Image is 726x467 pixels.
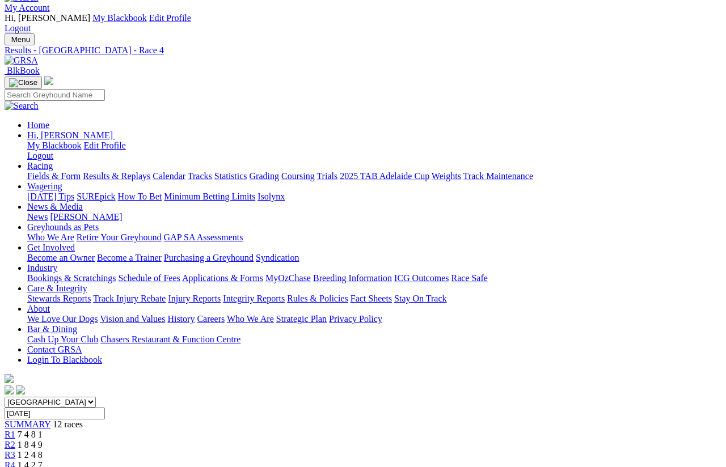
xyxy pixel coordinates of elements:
a: Chasers Restaurant & Function Centre [100,334,240,344]
a: Statistics [214,171,247,181]
a: News & Media [27,202,83,211]
div: Greyhounds as Pets [27,232,721,243]
a: Cash Up Your Club [27,334,98,344]
input: Select date [5,407,105,419]
a: Greyhounds as Pets [27,222,99,232]
a: Get Involved [27,243,75,252]
span: 1 8 4 9 [18,440,43,449]
a: Race Safe [451,273,487,283]
a: Grading [250,171,279,181]
a: Login To Blackbook [27,355,102,364]
img: facebook.svg [5,385,14,394]
a: R2 [5,440,15,449]
a: Who We Are [27,232,74,242]
span: Hi, [PERSON_NAME] [27,130,113,140]
a: R1 [5,430,15,439]
a: SUMMARY [5,419,50,429]
a: We Love Our Dogs [27,314,98,324]
a: Isolynx [258,192,285,201]
div: News & Media [27,212,721,222]
img: Close [9,78,37,87]
a: My Blackbook [27,141,82,150]
a: R3 [5,450,15,460]
a: History [167,314,195,324]
a: About [27,304,50,313]
a: Who We Are [227,314,274,324]
a: ICG Outcomes [394,273,449,283]
a: MyOzChase [265,273,311,283]
a: Minimum Betting Limits [164,192,255,201]
a: Care & Integrity [27,283,87,293]
a: Injury Reports [168,294,221,303]
a: My Account [5,3,50,12]
a: Become a Trainer [97,253,162,262]
a: Results & Replays [83,171,150,181]
a: Edit Profile [149,13,191,23]
a: Trials [316,171,337,181]
a: Weights [432,171,461,181]
a: Fact Sheets [351,294,392,303]
a: How To Bet [118,192,162,201]
div: Bar & Dining [27,334,721,345]
div: About [27,314,721,324]
a: Hi, [PERSON_NAME] [27,130,115,140]
a: My Blackbook [92,13,147,23]
div: Industry [27,273,721,283]
span: Hi, [PERSON_NAME] [5,13,90,23]
div: Racing [27,171,721,181]
a: Schedule of Fees [118,273,180,283]
a: Stewards Reports [27,294,91,303]
img: Search [5,101,39,111]
a: Vision and Values [100,314,165,324]
span: 1 2 4 8 [18,450,43,460]
a: Fields & Form [27,171,81,181]
a: Bar & Dining [27,324,77,334]
a: Calendar [153,171,185,181]
a: News [27,212,48,222]
a: Syndication [256,253,299,262]
a: BlkBook [5,66,40,75]
span: Menu [11,35,30,44]
img: logo-grsa-white.png [5,374,14,383]
a: Become an Owner [27,253,95,262]
a: Track Injury Rebate [93,294,166,303]
div: Wagering [27,192,721,202]
a: Purchasing a Greyhound [164,253,254,262]
span: BlkBook [7,66,40,75]
a: SUREpick [77,192,115,201]
a: Careers [197,314,225,324]
a: Stay On Track [394,294,446,303]
a: 2025 TAB Adelaide Cup [340,171,429,181]
a: Results - [GEOGRAPHIC_DATA] - Race 4 [5,45,721,56]
span: 12 races [53,419,83,429]
a: Breeding Information [313,273,392,283]
input: Search [5,89,105,101]
a: Home [27,120,49,130]
button: Toggle navigation [5,33,35,45]
a: Edit Profile [84,141,126,150]
a: [DATE] Tips [27,192,74,201]
a: Contact GRSA [27,345,82,354]
a: Strategic Plan [276,314,327,324]
a: Retire Your Greyhound [77,232,162,242]
button: Toggle navigation [5,77,42,89]
a: Logout [5,23,31,33]
a: Integrity Reports [223,294,285,303]
a: Privacy Policy [329,314,382,324]
a: Tracks [188,171,212,181]
a: Bookings & Scratchings [27,273,116,283]
span: 7 4 8 1 [18,430,43,439]
a: Track Maintenance [463,171,533,181]
a: Coursing [281,171,315,181]
img: twitter.svg [16,385,25,394]
div: Get Involved [27,253,721,263]
a: Industry [27,263,57,273]
a: Applications & Forms [182,273,263,283]
a: Racing [27,161,53,171]
a: Wagering [27,181,62,191]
